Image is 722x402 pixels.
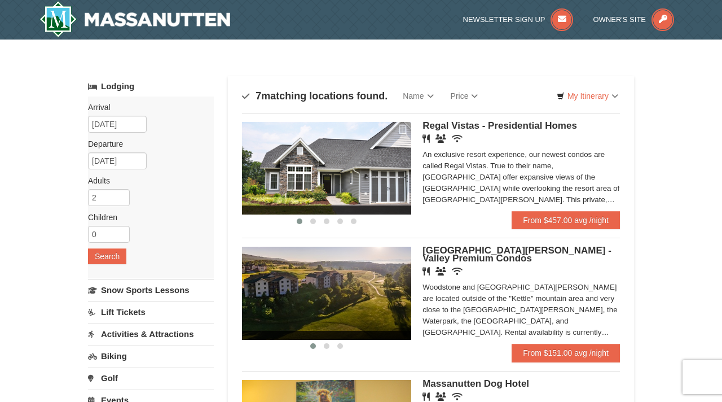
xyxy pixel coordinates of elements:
[88,102,205,113] label: Arrival
[88,248,126,264] button: Search
[463,15,545,24] span: Newsletter Sign Up
[593,15,646,24] span: Owner's Site
[39,1,230,37] img: Massanutten Resort Logo
[463,15,574,24] a: Newsletter Sign Up
[422,378,529,389] span: Massanutten Dog Hotel
[435,267,446,276] i: Banquet Facilities
[442,85,487,107] a: Price
[88,175,205,186] label: Adults
[242,90,388,102] h4: matching locations found.
[422,120,577,131] span: Regal Vistas - Presidential Homes
[452,392,463,401] i: Wireless Internet (free)
[512,344,620,362] a: From $151.00 avg /night
[88,138,205,150] label: Departure
[422,392,430,401] i: Restaurant
[452,267,463,276] i: Wireless Internet (free)
[422,282,620,338] div: Woodstone and [GEOGRAPHIC_DATA][PERSON_NAME] are located outside of the "Kettle" mountain area an...
[422,134,430,143] i: Restaurant
[88,76,214,97] a: Lodging
[435,134,446,143] i: Banquet Facilities
[394,85,442,107] a: Name
[88,212,205,223] label: Children
[435,392,446,401] i: Banquet Facilities
[512,211,620,229] a: From $457.00 avg /night
[88,279,214,300] a: Snow Sports Lessons
[549,88,626,104] a: My Itinerary
[39,1,230,37] a: Massanutten Resort
[593,15,675,24] a: Owner's Site
[88,368,214,388] a: Golf
[422,267,430,276] i: Restaurant
[88,301,214,322] a: Lift Tickets
[88,324,214,344] a: Activities & Attractions
[88,346,214,366] a: Biking
[452,134,463,143] i: Wireless Internet (free)
[422,245,611,264] span: [GEOGRAPHIC_DATA][PERSON_NAME] - Valley Premium Condos
[256,90,261,102] span: 7
[422,149,620,206] div: An exclusive resort experience, our newest condos are called Regal Vistas. True to their name, [G...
